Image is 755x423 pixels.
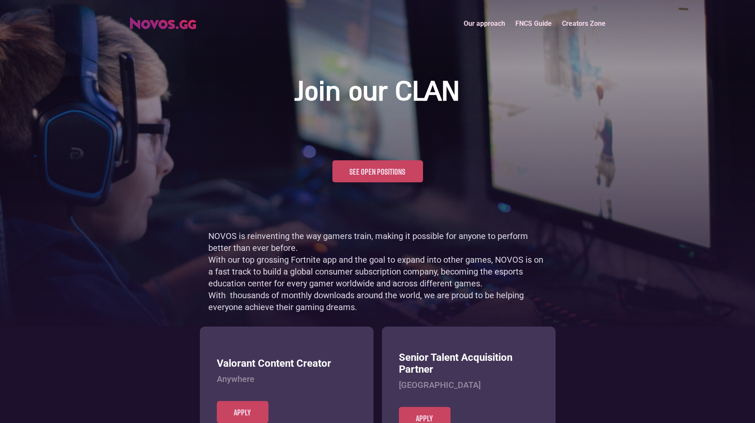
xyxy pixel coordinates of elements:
a: Valorant Content CreatorAnywhere [217,357,357,401]
a: See open positions [332,160,423,182]
p: NOVOS is reinventing the way gamers train, making it possible for anyone to perform better than e... [208,230,547,313]
a: Our approach [459,14,510,33]
a: Creators Zone [557,14,611,33]
h3: Senior Talent Acquisition Partner [399,352,539,376]
h4: [GEOGRAPHIC_DATA] [399,380,539,390]
h4: Anywhere [217,374,357,384]
h1: Join our CLAN [296,76,460,110]
h3: Valorant Content Creator [217,357,357,370]
a: Apply [217,401,268,423]
a: FNCS Guide [510,14,557,33]
a: Senior Talent Acquisition Partner[GEOGRAPHIC_DATA] [399,352,539,407]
